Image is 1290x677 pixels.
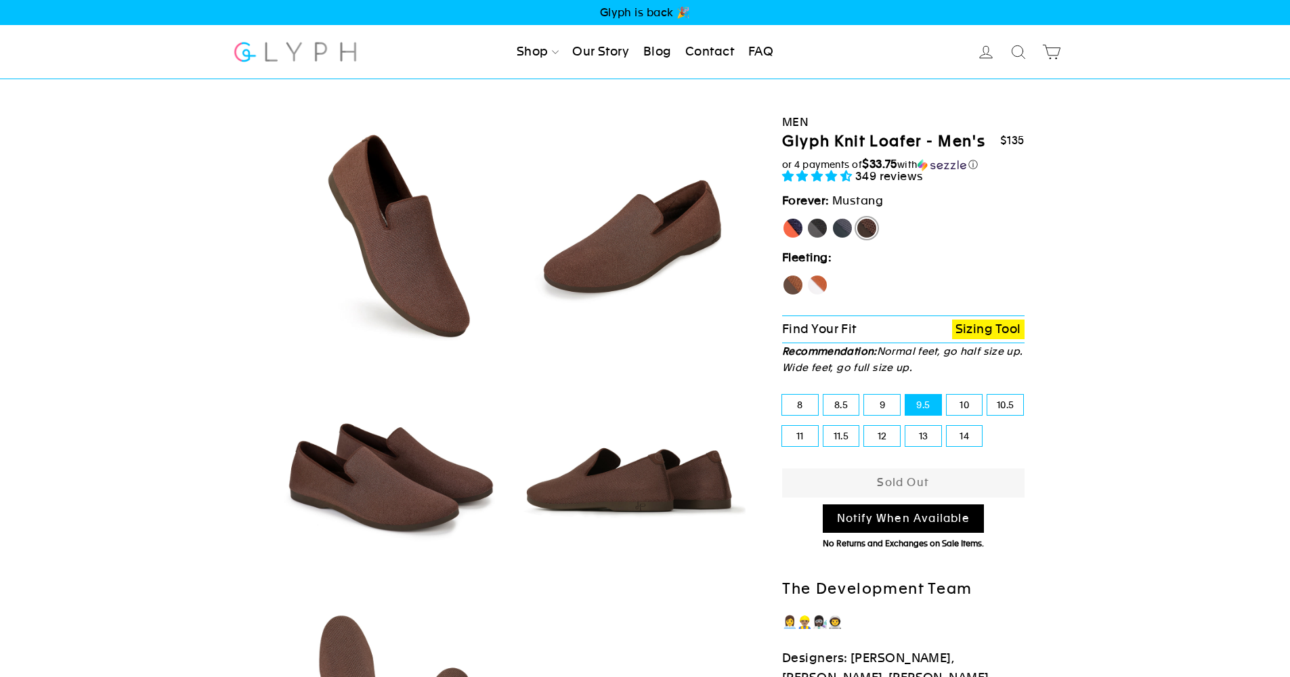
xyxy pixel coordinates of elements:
[905,395,941,415] label: 9.5
[272,362,503,593] img: Mustang
[743,37,779,67] a: FAQ
[862,157,897,171] span: $33.75
[782,158,1025,171] div: or 4 payments of$33.75withSezzle Click to learn more about Sezzle
[782,395,818,415] label: 8
[680,37,739,67] a: Contact
[515,119,746,350] img: Mustang
[232,34,359,70] img: Glyph
[832,194,883,207] span: Mustang
[855,169,924,183] span: 349 reviews
[877,476,929,489] span: Sold Out
[947,395,983,415] label: 10
[856,217,878,239] label: Mustang
[782,113,1025,131] div: Men
[1000,134,1025,147] span: $135
[782,217,804,239] label: [PERSON_NAME]
[782,468,1025,498] button: Sold Out
[947,426,983,446] label: 14
[782,132,985,152] h1: Glyph Knit Loafer - Men's
[567,37,635,67] a: Our Story
[782,169,855,183] span: 4.71 stars
[918,159,966,171] img: Sezzle
[807,274,828,296] label: Fox
[782,345,877,357] strong: Recommendation:
[782,426,818,446] label: 11
[782,194,830,207] strong: Forever:
[782,274,804,296] label: Hawk
[952,320,1025,339] a: Sizing Tool
[807,217,828,239] label: Panther
[823,504,984,533] a: Notify When Available
[823,426,859,446] label: 11.5
[511,37,564,67] a: Shop
[823,539,984,548] span: No Returns and Exchanges on Sale Items.
[782,322,857,336] span: Find Your Fit
[864,395,900,415] label: 9
[638,37,677,67] a: Blog
[782,250,832,264] strong: Fleeting:
[782,343,1025,376] p: Normal feet, go half size up. Wide feet, go full size up.
[782,580,1025,599] h2: The Development Team
[832,217,853,239] label: Rhino
[272,119,503,350] img: Mustang
[511,37,779,67] ul: Primary
[782,613,1025,632] p: 👩‍💼👷🏽‍♂️👩🏿‍🔬👨‍🚀
[864,426,900,446] label: 12
[782,158,1025,171] div: or 4 payments of with
[905,426,941,446] label: 13
[515,362,746,593] img: Mustang
[823,395,859,415] label: 8.5
[987,395,1023,415] label: 10.5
